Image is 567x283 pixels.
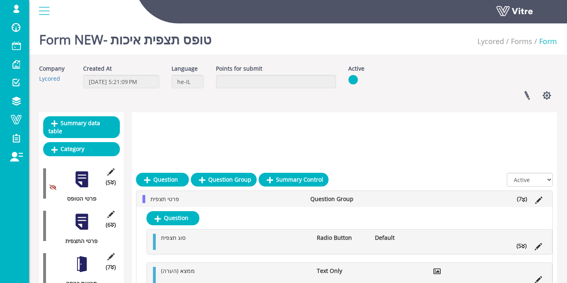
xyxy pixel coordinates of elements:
img: yes [348,75,358,85]
span: סוג תצפית [161,234,186,241]
li: Form [532,36,557,47]
a: Category [43,142,120,156]
a: Question [136,173,189,187]
a: Question Group [191,173,257,187]
div: פרטי הטופס [43,195,114,203]
span: ממצא (הערה) [161,267,195,275]
h1: Form NEW- טופס תצפית איכות [39,20,211,55]
li: Text Only [313,267,371,275]
span: פרטי תצפית [151,195,179,203]
a: Lycored [477,36,504,46]
a: Summary Control [259,173,328,187]
li: Question Group [306,195,366,203]
a: Question [146,211,199,225]
label: Company [39,65,65,73]
li: (5 ) [513,242,531,250]
li: (7 ) [513,195,531,203]
label: Active [348,65,364,73]
label: Created At [83,65,112,73]
li: Radio Button [313,234,371,242]
a: Forms [511,36,532,46]
label: Points for submit [216,65,262,73]
label: Language [172,65,198,73]
span: (6 ) [106,221,116,229]
span: (7 ) [106,263,116,271]
li: Default [371,234,429,242]
a: Lycored [39,75,60,82]
a: Summary data table [43,116,120,138]
div: פרטי התצפית [43,237,114,245]
span: (5 ) [106,178,116,187]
